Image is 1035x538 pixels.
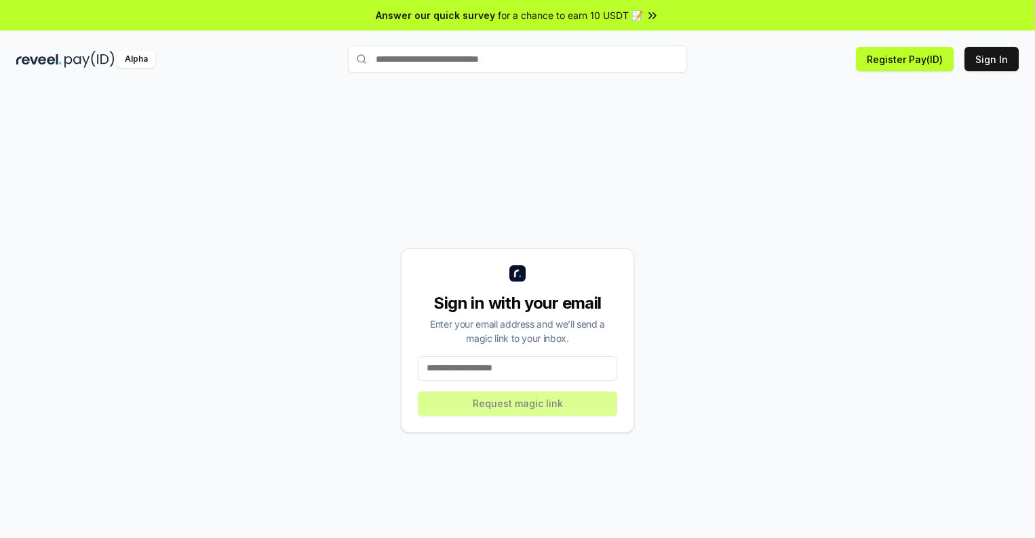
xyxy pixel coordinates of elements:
img: logo_small [509,265,526,282]
span: Answer our quick survey [376,8,495,22]
div: Enter your email address and we’ll send a magic link to your inbox. [418,317,617,345]
img: pay_id [64,51,115,68]
button: Register Pay(ID) [856,47,954,71]
span: for a chance to earn 10 USDT 📝 [498,8,643,22]
div: Alpha [117,51,155,68]
div: Sign in with your email [418,292,617,314]
img: reveel_dark [16,51,62,68]
button: Sign In [964,47,1019,71]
